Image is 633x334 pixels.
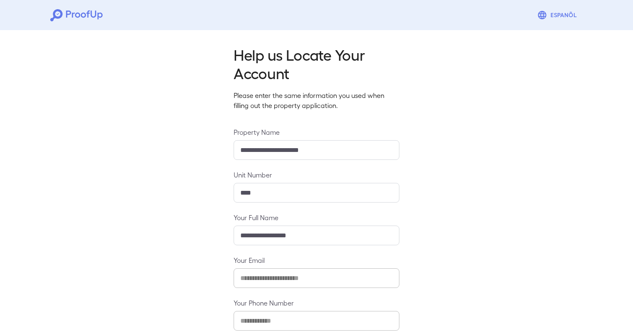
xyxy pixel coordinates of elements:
[234,45,399,82] h2: Help us Locate Your Account
[534,7,583,23] button: Espanõl
[234,213,399,222] label: Your Full Name
[234,127,399,137] label: Property Name
[234,255,399,265] label: Your Email
[234,170,399,180] label: Unit Number
[234,298,399,308] label: Your Phone Number
[234,90,399,110] p: Please enter the same information you used when filling out the property application.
